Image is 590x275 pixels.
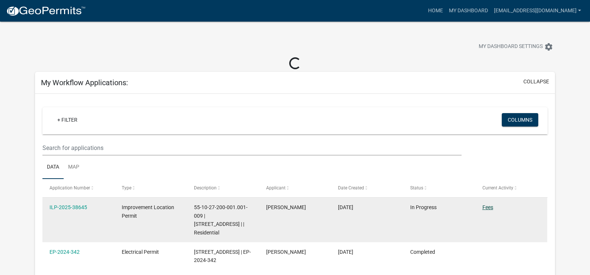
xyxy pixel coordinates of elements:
[51,113,83,127] a: + Filter
[502,113,538,127] button: Columns
[475,179,547,197] datatable-header-cell: Current Activity
[50,249,80,255] a: EP-2024-342
[479,42,543,51] span: My Dashboard Settings
[122,185,131,191] span: Type
[410,249,435,255] span: Completed
[42,179,115,197] datatable-header-cell: Application Number
[331,179,403,197] datatable-header-cell: Date Created
[410,185,423,191] span: Status
[544,42,553,51] i: settings
[403,179,475,197] datatable-header-cell: Status
[338,185,364,191] span: Date Created
[194,249,251,263] span: 6888 S R 44 | EP-2024-342
[473,39,559,54] button: My Dashboard Settingssettings
[42,156,64,179] a: Data
[425,4,446,18] a: Home
[266,249,306,255] span: Darryl J Gust
[122,204,174,219] span: Improvement Location Permit
[115,179,187,197] datatable-header-cell: Type
[194,185,217,191] span: Description
[482,204,493,210] a: Fees
[266,204,306,210] span: Darryl J Gust
[42,140,461,156] input: Search for applications
[338,204,353,210] span: 10/02/2025
[266,185,286,191] span: Applicant
[338,249,353,255] span: 11/11/2024
[50,204,87,210] a: ILP-2025-38645
[122,249,159,255] span: Electrical Permit
[50,185,90,191] span: Application Number
[259,179,331,197] datatable-header-cell: Applicant
[523,78,549,86] button: collapse
[194,204,248,236] span: 55-10-27-200-001.001-009 | 6888 S R 44 | | Residential
[446,4,491,18] a: My Dashboard
[410,204,437,210] span: In Progress
[41,78,128,87] h5: My Workflow Applications:
[491,4,584,18] a: [EMAIL_ADDRESS][DOMAIN_NAME]
[187,179,259,197] datatable-header-cell: Description
[64,156,84,179] a: Map
[482,185,513,191] span: Current Activity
